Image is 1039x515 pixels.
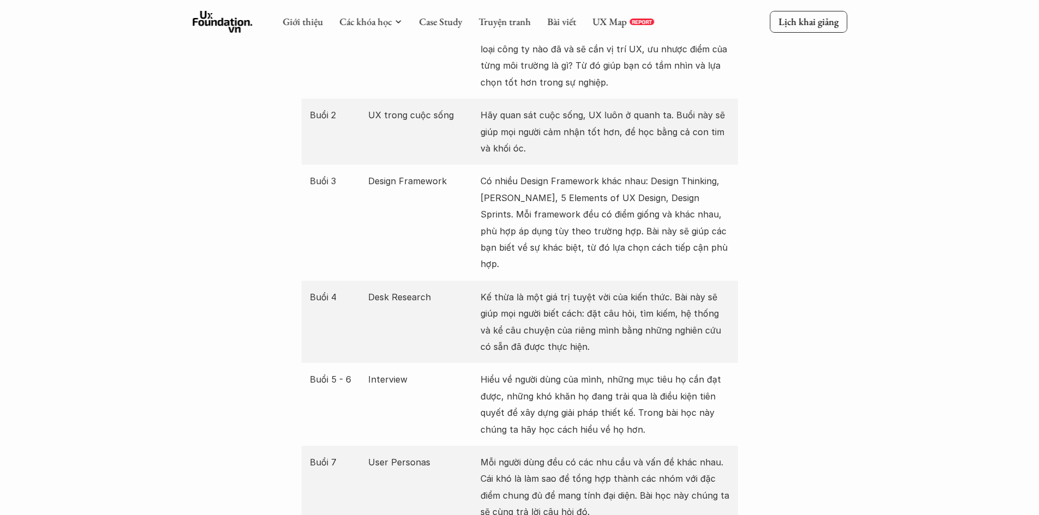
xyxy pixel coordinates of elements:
[368,289,475,305] p: Desk Research
[419,15,462,28] a: Case Study
[547,15,576,28] a: Bài viết
[283,15,323,28] a: Giới thiệu
[478,15,531,28] a: Truyện tranh
[310,454,363,470] p: Buổi 7
[481,289,730,355] p: Kế thừa là một giá trị tuyệt vời của kiến thức. Bài này sẽ giúp mọi người biết cách: đặt câu hỏi,...
[368,371,475,387] p: Interview
[778,15,838,28] p: Lịch khai giảng
[592,15,627,28] a: UX Map
[368,107,475,123] p: UX trong cuộc sống
[368,454,475,470] p: User Personas
[310,107,363,123] p: Buổi 2
[310,173,363,189] p: Buổi 3
[368,173,475,189] p: Design Framework
[481,371,730,438] p: Hiểu về người dùng của mình, những mục tiêu họ cần đạt được, những khó khăn họ đang trải qua là đ...
[310,371,363,387] p: Buổi 5 - 6
[310,289,363,305] p: Buổi 4
[770,11,847,32] a: Lịch khai giảng
[632,19,652,25] p: REPORT
[339,15,392,28] a: Các khóa học
[481,107,730,156] p: Hãy quan sát cuộc sống, UX luôn ở quanh ta. Buổi này sẽ giúp mọi người cảm nhận tốt hơn, để học b...
[481,173,730,272] p: Có nhiều Design Framework khác nhau: Design Thinking, [PERSON_NAME], 5 Elements of UX Design, Des...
